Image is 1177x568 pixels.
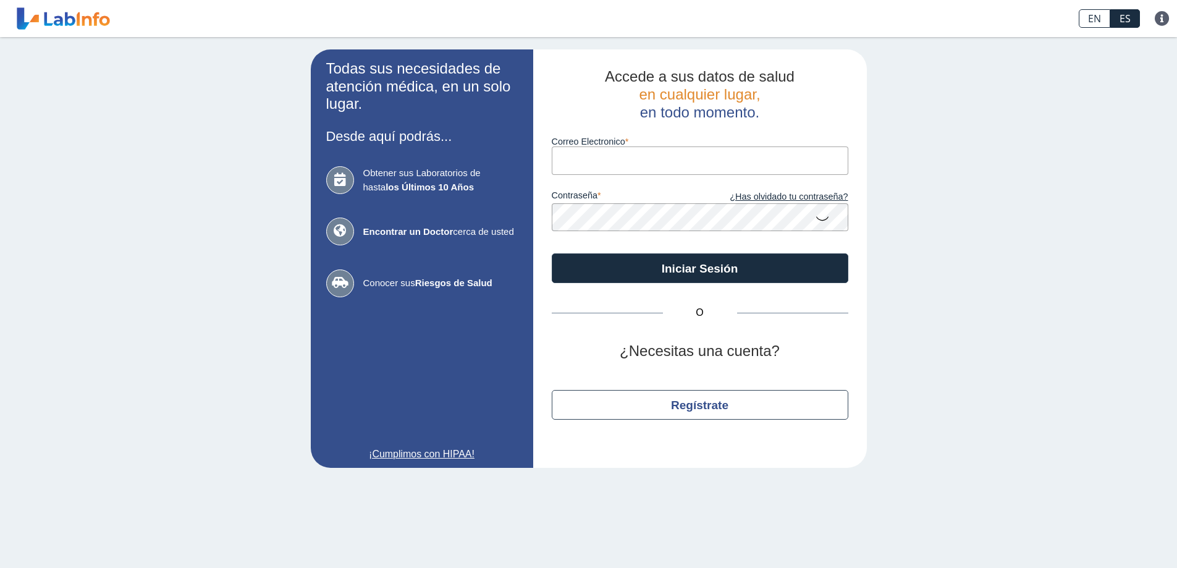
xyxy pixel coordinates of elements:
b: Riesgos de Salud [415,278,492,288]
a: ES [1110,9,1140,28]
a: ¡Cumplimos con HIPAA! [326,447,518,462]
label: contraseña [552,190,700,204]
span: cerca de usted [363,225,518,239]
b: Encontrar un Doctor [363,226,454,237]
span: en todo momento. [640,104,759,121]
span: Conocer sus [363,276,518,290]
h2: ¿Necesitas una cuenta? [552,342,848,360]
span: O [663,305,737,320]
button: Regístrate [552,390,848,420]
span: Obtener sus Laboratorios de hasta [363,166,518,194]
label: Correo Electronico [552,137,848,146]
b: los Últimos 10 Años [386,182,474,192]
button: Iniciar Sesión [552,253,848,283]
h2: Todas sus necesidades de atención médica, en un solo lugar. [326,60,518,113]
span: Accede a sus datos de salud [605,68,795,85]
h3: Desde aquí podrás... [326,129,518,144]
a: EN [1079,9,1110,28]
span: en cualquier lugar, [639,86,760,103]
a: ¿Has olvidado tu contraseña? [700,190,848,204]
